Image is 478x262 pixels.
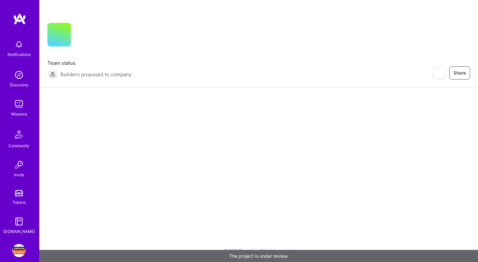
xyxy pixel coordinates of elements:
[47,60,131,66] span: Team status
[12,38,26,51] img: bell
[8,51,31,58] div: Notifications
[39,250,478,262] div: The project is under review.
[12,97,26,111] img: teamwork
[60,71,131,78] span: Builders proposed to company
[12,215,26,228] img: guide book
[453,70,466,76] span: Share
[13,13,26,25] img: logo
[12,244,26,257] img: Simpson Strong-Tie: General Design
[12,68,26,81] img: discovery
[11,244,27,257] a: Simpson Strong-Tie: General Design
[12,199,26,206] div: Tokens
[449,66,470,79] button: Share
[9,142,29,149] div: Community
[3,228,35,235] div: [DOMAIN_NAME]
[12,158,26,171] img: Invite
[11,127,27,142] img: Community
[10,81,28,88] div: Discovery
[47,69,58,79] img: Builders proposed to company
[436,70,441,76] i: icon EyeClosed
[15,190,23,196] img: tokens
[14,171,24,178] div: Invite
[11,111,27,117] div: Missions
[79,33,84,39] i: icon CompanyGray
